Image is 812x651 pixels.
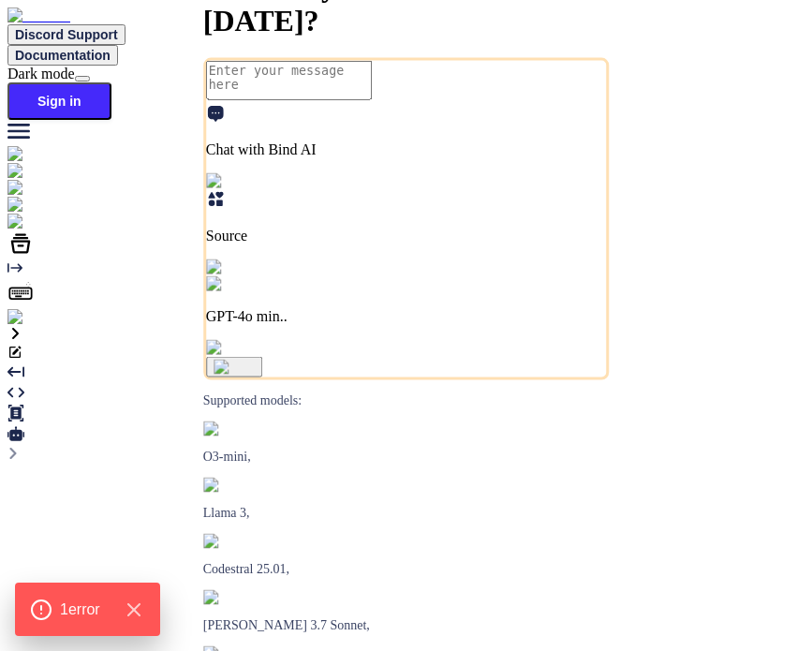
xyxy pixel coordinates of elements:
p: Codestral 25.01, [203,562,610,577]
img: Mistral-AI [203,534,274,549]
img: GPT-4o mini [206,276,299,293]
span: Documentation [15,48,111,63]
img: icon [214,360,256,375]
span: Discord Support [15,27,118,42]
img: Llama2 [203,478,258,493]
p: [PERSON_NAME] 3.7 Sonnet, [203,618,610,633]
img: githubLight [7,197,94,214]
p: O3-mini, [203,450,610,465]
p: Chat with Bind AI [206,141,607,158]
img: Pick Models [206,259,296,276]
img: chat [7,180,48,197]
img: chat [7,146,48,163]
span: Dark mode [7,66,75,81]
img: darkCloudIdeIcon [7,214,131,230]
button: Documentation [7,45,118,66]
img: claude [203,590,253,605]
p: GPT-4o min.. [206,308,607,325]
img: ai-studio [7,163,75,180]
button: Sign in [7,82,111,120]
p: Supported models: [203,393,610,408]
img: signin [7,309,59,326]
button: Discord Support [7,24,125,45]
img: attachment [206,340,287,357]
p: Source [206,228,607,244]
img: GPT-4 [203,422,253,436]
p: Llama 3, [203,506,610,521]
img: Pick Tools [206,173,284,190]
img: Bind AI [7,7,70,24]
